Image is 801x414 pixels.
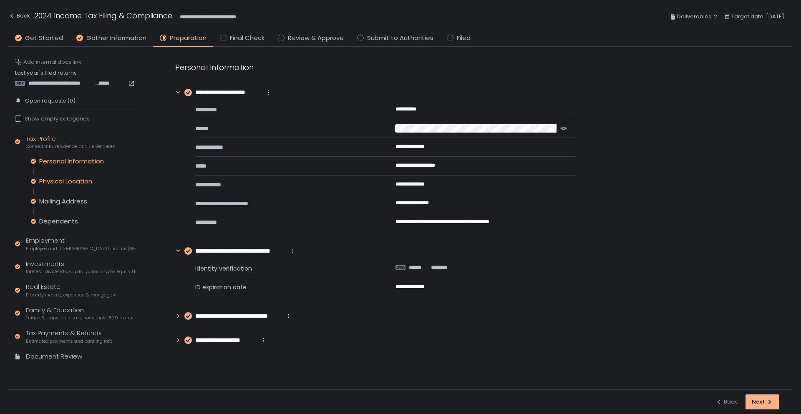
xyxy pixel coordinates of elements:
span: ID expiration date [195,283,375,291]
div: Physical Location [39,177,92,186]
span: Open requests (0) [25,97,76,105]
button: Back [715,394,737,409]
div: Personal Information [175,62,576,73]
div: Employment [26,236,136,252]
div: Document Review [26,352,82,361]
div: Family & Education [26,306,132,321]
div: Back [8,11,30,21]
div: Last year's filed returns [15,69,136,87]
span: Gather Information [86,33,146,43]
div: Tax Payments & Refunds [26,329,112,344]
button: Next [746,394,779,409]
div: Next [752,398,773,406]
span: Final Check [230,33,264,43]
button: Back [8,10,30,24]
div: Tax Profile [26,134,116,150]
span: Review & Approve [288,33,344,43]
span: Contact info, residence, and dependents [26,143,116,150]
span: Deliverables: 2 [677,12,717,22]
span: Property income, expenses & mortgages [26,292,115,298]
div: Mailing Address [39,197,87,206]
div: Back [715,398,737,406]
span: Interest, dividends, capital gains, crypto, equity (1099s, K-1s) [26,268,136,275]
span: Employee and [DEMOGRAPHIC_DATA] income (W-2s) [26,246,136,252]
span: Filed [457,33,471,43]
span: Estimated payments and banking info [26,338,112,344]
span: Preparation [170,33,207,43]
span: Identity verification [195,264,375,273]
span: Target date: [DATE] [731,12,784,22]
span: Submit to Authorities [367,33,433,43]
button: Add internal docs link [15,58,81,66]
div: Personal Information [39,157,104,166]
div: Real Estate [26,282,115,298]
h1: 2024 Income Tax Filing & Compliance [34,10,172,21]
div: Dependents [39,217,78,226]
span: Get Started [25,33,63,43]
div: Investments [26,259,136,275]
span: Tuition & loans, childcare, household, 529 plans [26,315,132,321]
